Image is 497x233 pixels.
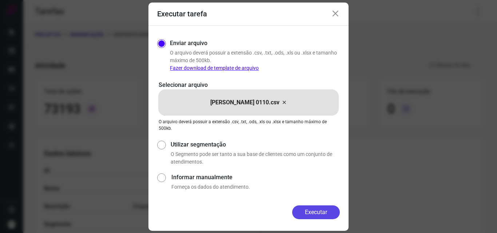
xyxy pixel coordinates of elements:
p: O arquivo deverá possuir a extensão .csv, .txt, .ods, .xls ou .xlsx e tamanho máximo de 500kb. [159,118,338,132]
p: Forneça os dados do atendimento. [171,183,340,191]
label: Enviar arquivo [170,39,207,48]
p: Selecionar arquivo [159,81,338,89]
button: Executar [292,205,340,219]
a: Fazer download de template de arquivo [170,65,259,71]
h3: Executar tarefa [157,9,207,18]
label: Informar manualmente [171,173,340,182]
p: O arquivo deverá possuir a extensão .csv, .txt, .ods, .xls ou .xlsx e tamanho máximo de 500kb. [170,49,340,72]
label: Utilizar segmentação [171,140,340,149]
p: O Segmento pode ser tanto a sua base de clientes como um conjunto de atendimentos. [171,150,340,166]
p: [PERSON_NAME] 0110.csv [210,98,279,107]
